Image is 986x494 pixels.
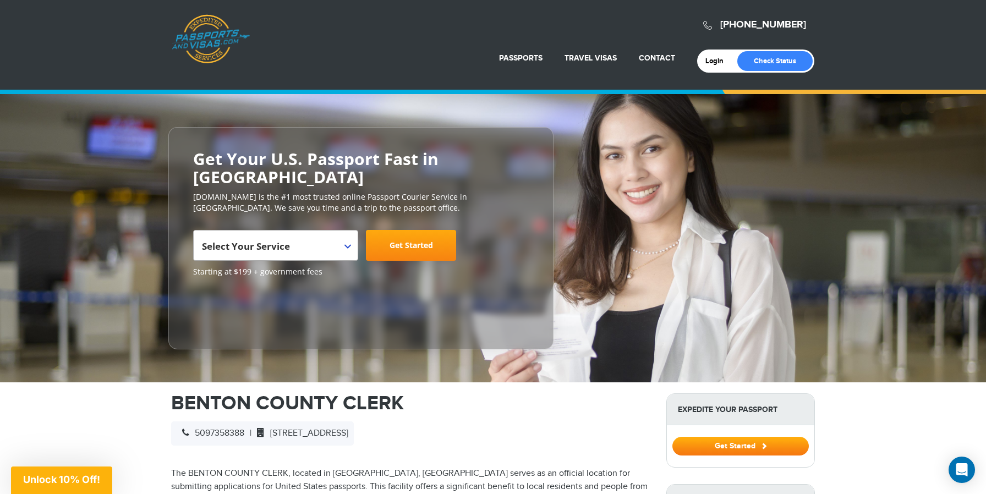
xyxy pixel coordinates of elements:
a: Check Status [737,51,813,71]
a: Travel Visas [565,53,617,63]
a: Login [705,57,731,65]
a: Passports [499,53,543,63]
a: Contact [639,53,675,63]
span: Select Your Service [202,234,347,265]
a: Get Started [672,441,809,450]
h2: Get Your U.S. Passport Fast in [GEOGRAPHIC_DATA] [193,150,529,186]
a: Get Started [366,230,456,261]
span: Select Your Service [202,240,290,253]
button: Get Started [672,437,809,455]
div: | [171,421,354,446]
span: 5097358388 [177,428,244,438]
a: [PHONE_NUMBER] [720,19,806,31]
strong: Expedite Your Passport [667,394,814,425]
span: [STREET_ADDRESS] [251,428,348,438]
span: Starting at $199 + government fees [193,266,529,277]
div: Open Intercom Messenger [949,457,975,483]
h1: BENTON COUNTY CLERK [171,393,650,413]
span: Unlock 10% Off! [23,474,100,485]
span: Select Your Service [193,230,358,261]
a: Passports & [DOMAIN_NAME] [172,14,250,64]
div: Unlock 10% Off! [11,466,112,494]
p: [DOMAIN_NAME] is the #1 most trusted online Passport Courier Service in [GEOGRAPHIC_DATA]. We sav... [193,191,529,213]
iframe: Customer reviews powered by Trustpilot [193,283,276,338]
